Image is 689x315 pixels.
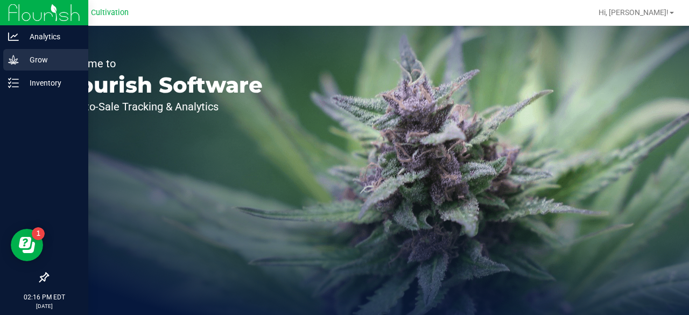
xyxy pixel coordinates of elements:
p: Seed-to-Sale Tracking & Analytics [58,101,263,112]
inline-svg: Analytics [8,31,19,42]
p: Inventory [19,76,83,89]
span: Hi, [PERSON_NAME]! [599,8,669,17]
p: Flourish Software [58,74,263,96]
p: Grow [19,53,83,66]
iframe: Resource center [11,229,43,261]
p: Welcome to [58,58,263,69]
span: Cultivation [91,8,129,17]
p: Analytics [19,30,83,43]
inline-svg: Grow [8,54,19,65]
p: [DATE] [5,302,83,310]
p: 02:16 PM EDT [5,292,83,302]
iframe: Resource center unread badge [32,227,45,240]
inline-svg: Inventory [8,78,19,88]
